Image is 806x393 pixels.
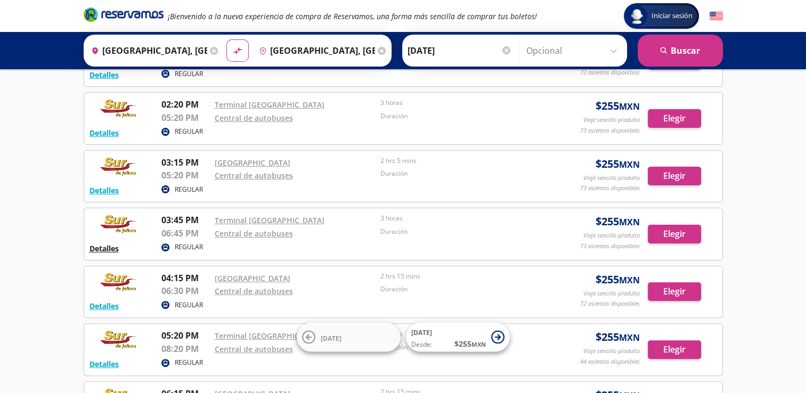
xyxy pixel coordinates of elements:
p: REGULAR [175,69,203,79]
a: Central de autobuses [215,344,293,354]
small: MXN [619,101,640,112]
input: Opcional [526,37,622,64]
input: Buscar Origen [87,37,207,64]
button: Elegir [648,167,701,185]
p: Viaje sencillo p/adulto [583,347,640,356]
p: 73 asientos disponibles [580,126,640,135]
button: English [710,10,723,23]
a: [GEOGRAPHIC_DATA] [215,158,290,168]
span: $ 255 [596,98,640,114]
input: Buscar Destino [255,37,375,64]
p: Viaje sencillo p/adulto [583,116,640,125]
button: Elegir [648,109,701,128]
button: Elegir [648,340,701,359]
a: Brand Logo [84,6,164,26]
input: Elegir Fecha [408,37,512,64]
span: [DATE] [321,333,341,342]
p: REGULAR [175,358,203,367]
p: REGULAR [175,185,203,194]
button: Elegir [648,282,701,301]
span: $ 255 [596,156,640,172]
a: Central de autobuses [215,286,293,296]
p: 2 hrs 5 mins [380,156,541,166]
button: Buscar [638,35,723,67]
p: 03:45 PM [161,214,209,226]
p: Duración [380,227,541,236]
button: Detalles [89,300,119,312]
button: Detalles [89,243,119,254]
p: 73 asientos disponibles [580,242,640,251]
img: RESERVAMOS [89,272,148,293]
a: Central de autobuses [215,228,293,239]
span: $ 255 [596,214,640,230]
span: $ 255 [596,329,640,345]
p: Viaje sencillo p/adulto [583,174,640,183]
p: REGULAR [175,127,203,136]
i: Brand Logo [84,6,164,22]
small: MXN [471,340,486,348]
p: Viaje sencillo p/adulto [583,231,640,240]
a: Terminal [GEOGRAPHIC_DATA] [215,100,324,110]
p: 04:15 PM [161,272,209,284]
em: ¡Bienvenido a la nueva experiencia de compra de Reservamos, una forma más sencilla de comprar tus... [168,11,537,21]
a: Central de autobuses [215,113,293,123]
p: 44 asientos disponibles [580,357,640,366]
p: REGULAR [175,300,203,310]
a: Central de autobuses [215,170,293,181]
small: MXN [619,274,640,286]
p: 3 horas [380,98,541,108]
button: [DATE]Desde:$255MXN [406,323,510,352]
p: Duración [380,111,541,121]
span: [DATE] [411,328,432,337]
p: 06:45 PM [161,227,209,240]
button: Detalles [89,127,119,138]
span: Desde: [411,340,432,349]
img: RESERVAMOS [89,156,148,177]
span: Iniciar sesión [647,11,697,21]
p: Duración [380,284,541,294]
small: MXN [619,216,640,228]
a: [GEOGRAPHIC_DATA] [215,273,290,283]
p: Duración [380,169,541,178]
p: 3 horas [380,214,541,223]
p: Viaje sencillo p/adulto [583,289,640,298]
button: Detalles [89,358,119,370]
p: 03:15 PM [161,156,209,169]
button: Detalles [89,185,119,196]
p: 05:20 PM [161,329,209,342]
a: Terminal [GEOGRAPHIC_DATA] [215,215,324,225]
p: 72 asientos disponibles [580,299,640,308]
img: RESERVAMOS [89,329,148,350]
button: Elegir [648,225,701,243]
img: RESERVAMOS [89,214,148,235]
button: [DATE] [297,323,401,352]
p: REGULAR [175,242,203,252]
img: RESERVAMOS [89,98,148,119]
p: 02:20 PM [161,98,209,111]
p: 72 asientos disponibles [580,68,640,77]
a: Terminal [GEOGRAPHIC_DATA] [215,331,324,341]
span: $ 255 [596,272,640,288]
p: 2 hrs 15 mins [380,272,541,281]
p: 73 asientos disponibles [580,184,640,193]
p: 06:30 PM [161,284,209,297]
p: 05:20 PM [161,169,209,182]
p: 05:20 PM [161,111,209,124]
span: $ 255 [454,338,486,349]
button: Detalles [89,69,119,80]
small: MXN [619,159,640,170]
small: MXN [619,332,640,343]
p: 08:20 PM [161,342,209,355]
